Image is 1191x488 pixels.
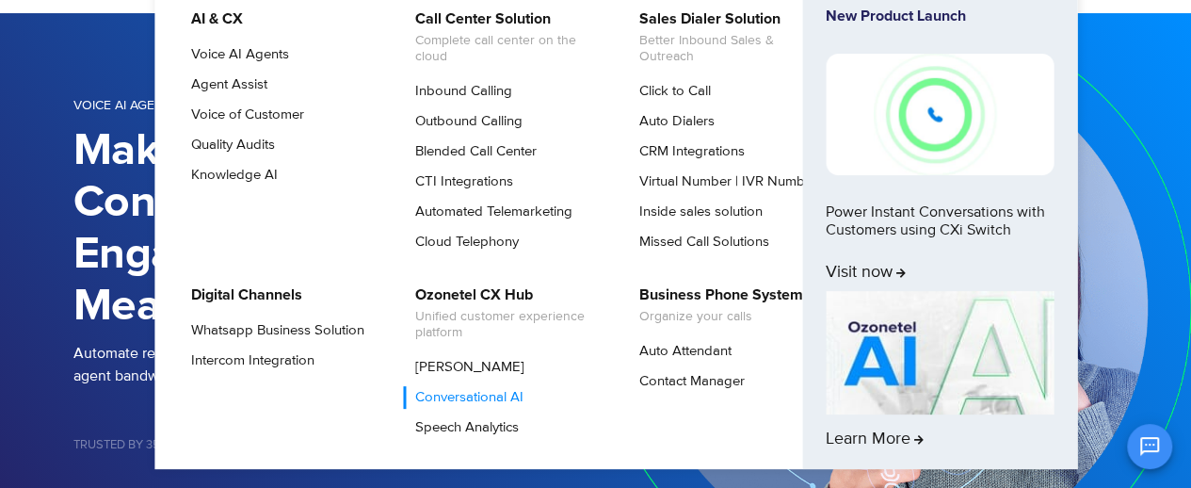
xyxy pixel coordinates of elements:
[73,97,179,113] span: Voice AI Agents
[179,319,367,342] a: Whatsapp Business Solution
[403,201,575,223] a: Automated Telemarketing
[403,284,604,344] a: Ozonetel CX HubUnified customer experience platform
[639,33,825,65] span: Better Inbound Sales & Outreach
[179,134,278,156] a: Quality Audits
[415,309,601,341] span: Unified customer experience platform
[403,171,516,193] a: CTI Integrations
[627,110,717,133] a: Auto Dialers
[627,231,772,253] a: Missed Call Solutions
[1127,424,1172,469] button: Open chat
[627,171,820,193] a: Virtual Number | IVR Number
[639,309,803,325] span: Organize your calls
[403,356,527,379] a: [PERSON_NAME]
[403,8,604,68] a: Call Center SolutionComplete call center on the cloud
[73,342,596,387] p: Automate repetitive tasks and common queries at scale. Save agent bandwidth for complex and high ...
[627,201,765,223] a: Inside sales solution
[403,416,522,439] a: Speech Analytics
[627,284,806,328] a: Business Phone SystemOrganize your calls
[826,291,1054,415] img: AI
[403,80,515,103] a: Inbound Calling
[179,73,270,96] a: Agent Assist
[627,370,748,393] a: Contact Manager
[826,8,1054,284] a: New Product LaunchPower Instant Conversations with Customers using CXi SwitchVisit now
[826,54,1054,174] img: New-Project-17.png
[627,140,748,163] a: CRM Integrations
[179,164,281,187] a: Knowledge AI
[403,386,526,409] a: Conversational AI
[179,8,246,31] a: AI & CX
[179,43,292,66] a: Voice AI Agents
[415,33,601,65] span: Complete call center on the cloud
[627,340,734,363] a: Auto Attendant
[627,8,828,68] a: Sales Dialer SolutionBetter Inbound Sales & Outreach
[403,231,522,253] a: Cloud Telephony
[179,350,317,372] a: Intercom Integration
[403,110,525,133] a: Outbound Calling
[627,80,714,103] a: Click to Call
[179,284,305,307] a: Digital Channels
[826,263,906,284] span: Visit now
[826,291,1054,450] a: Learn More
[73,125,596,333] h1: Make Your Customer Conversations More Engaging & Meaningful
[73,439,596,451] h5: Trusted by 3500+ Businesses
[179,104,307,126] a: Voice of Customer
[403,140,539,163] a: Blended Call Center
